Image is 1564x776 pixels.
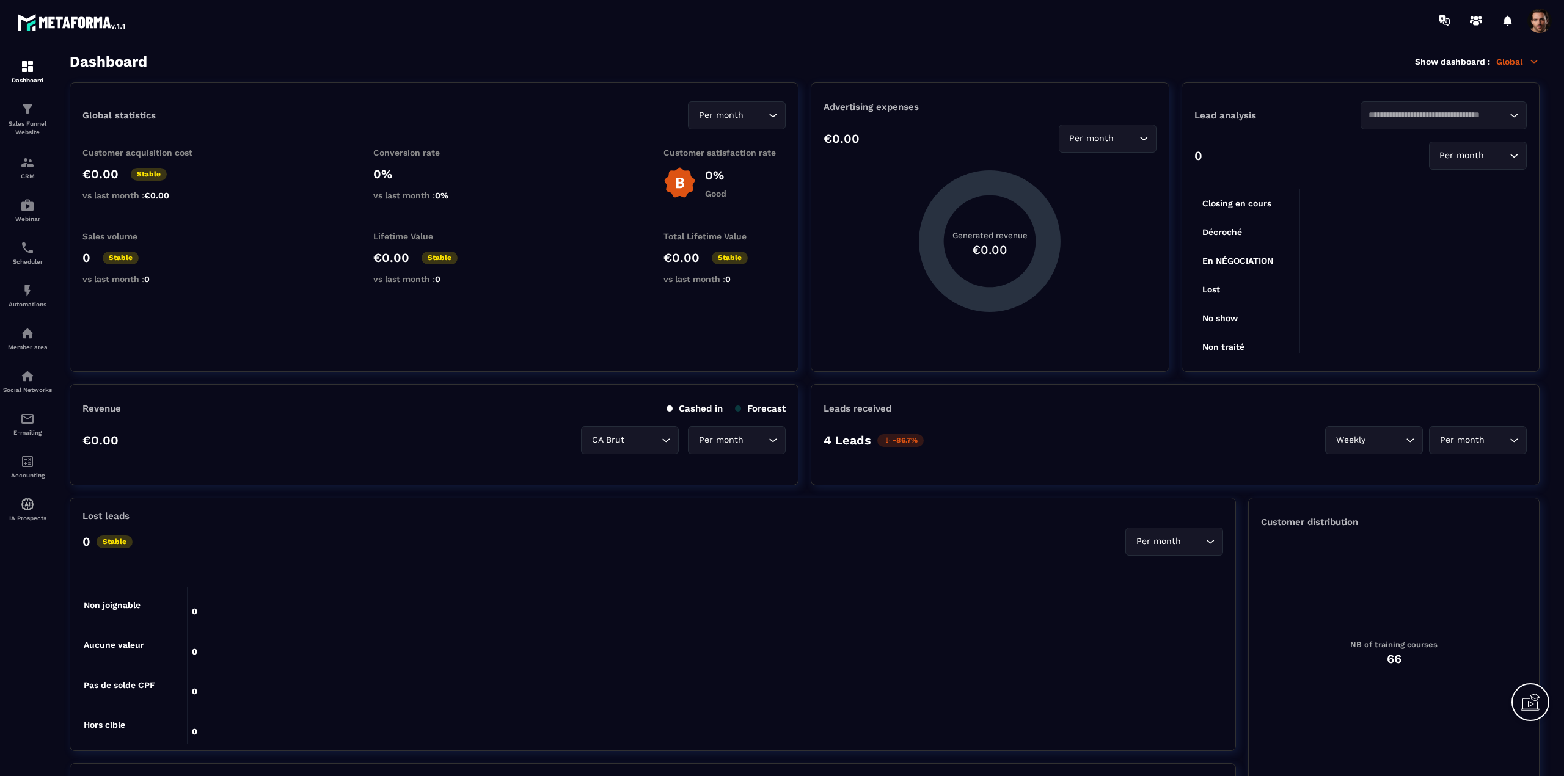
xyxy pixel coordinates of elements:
[581,426,679,454] div: Search for option
[1194,148,1202,163] p: 0
[1133,535,1183,548] span: Per month
[3,274,52,317] a: automationsautomationsAutomations
[746,109,766,122] input: Search for option
[20,369,35,383] img: social-network
[3,344,52,350] p: Member area
[1437,149,1487,162] span: Per month
[3,515,52,521] p: IA Prospects
[82,510,130,521] p: Lost leads
[84,640,144,650] tspan: Aucune valeur
[1487,149,1507,162] input: Search for option
[688,426,786,454] div: Search for option
[3,231,52,274] a: schedulerschedulerScheduler
[1368,109,1507,122] input: Search for option
[3,50,52,93] a: formationformationDashboard
[3,93,52,146] a: formationformationSales Funnel Website
[1261,517,1527,528] p: Customer distribution
[3,258,52,265] p: Scheduler
[1059,125,1157,153] div: Search for option
[696,109,746,122] span: Per month
[667,403,723,414] p: Cashed in
[1202,227,1242,237] tspan: Décroché
[1125,528,1223,556] div: Search for option
[1437,433,1487,447] span: Per month
[663,274,786,284] p: vs last month :
[1496,56,1540,67] p: Global
[20,283,35,298] img: automations
[735,403,786,414] p: Forecast
[373,274,495,284] p: vs last month :
[144,190,169,200] span: €0.00
[435,190,448,200] span: 0%
[824,433,871,448] p: 4 Leads
[3,189,52,231] a: automationsautomationsWebinar
[84,600,141,611] tspan: Non joignable
[688,101,786,129] div: Search for option
[824,131,860,146] p: €0.00
[20,198,35,212] img: automations
[435,274,440,284] span: 0
[20,412,35,426] img: email
[746,433,766,447] input: Search for option
[3,360,52,402] a: social-networksocial-networkSocial Networks
[373,190,495,200] p: vs last month :
[82,148,205,158] p: Customer acquisition cost
[1415,57,1490,67] p: Show dashboard :
[1429,142,1527,170] div: Search for option
[20,155,35,170] img: formation
[3,77,52,84] p: Dashboard
[20,241,35,255] img: scheduler
[705,168,726,183] p: 0%
[144,274,150,284] span: 0
[663,148,786,158] p: Customer satisfaction rate
[3,445,52,488] a: accountantaccountantAccounting
[82,403,121,414] p: Revenue
[589,433,627,447] span: CA Brut
[373,167,495,181] p: 0%
[3,301,52,308] p: Automations
[663,167,696,199] img: b-badge-o.b3b20ee6.svg
[84,680,155,690] tspan: Pas de solde CPF
[3,173,52,179] p: CRM
[824,403,891,414] p: Leads received
[131,168,167,181] p: Stable
[1202,256,1273,266] tspan: En NÉGOCIATION
[3,120,52,137] p: Sales Funnel Website
[1361,101,1527,129] div: Search for option
[1325,426,1423,454] div: Search for option
[3,472,52,479] p: Accounting
[20,59,35,74] img: formation
[84,720,125,730] tspan: Hors cible
[82,167,119,181] p: €0.00
[17,11,127,33] img: logo
[20,497,35,512] img: automations
[70,53,147,70] h3: Dashboard
[1202,342,1244,352] tspan: Non traité
[663,250,700,265] p: €0.00
[20,102,35,117] img: formation
[1429,426,1527,454] div: Search for option
[1202,285,1220,294] tspan: Lost
[824,101,1156,112] p: Advertising expenses
[627,433,659,447] input: Search for option
[3,429,52,436] p: E-mailing
[82,433,119,448] p: €0.00
[1117,132,1136,145] input: Search for option
[725,274,731,284] span: 0
[373,250,409,265] p: €0.00
[1487,433,1507,447] input: Search for option
[1067,132,1117,145] span: Per month
[705,189,726,198] p: Good
[1202,313,1238,323] tspan: No show
[103,252,139,264] p: Stable
[663,231,786,241] p: Total Lifetime Value
[3,317,52,360] a: automationsautomationsMember area
[82,534,90,549] p: 0
[712,252,748,264] p: Stable
[3,386,52,393] p: Social Networks
[82,274,205,284] p: vs last month :
[3,146,52,189] a: formationformationCRM
[97,535,133,548] p: Stable
[373,148,495,158] p: Conversion rate
[82,110,156,121] p: Global statistics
